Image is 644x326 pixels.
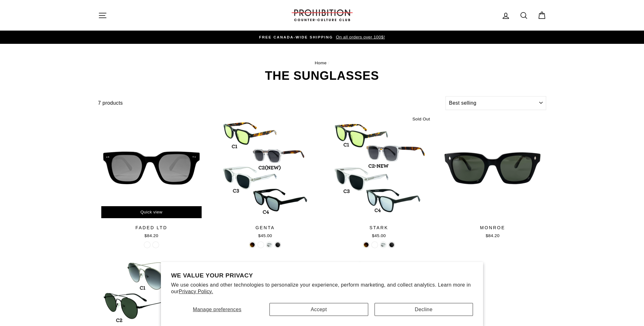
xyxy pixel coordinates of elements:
[291,9,354,21] img: PROHIBITION COUNTER-CULTURE CLUB
[212,224,319,231] div: GENTA
[140,210,162,214] span: Quick view
[171,272,473,279] h2: We value your privacy
[171,303,263,316] button: Manage preferences
[410,115,432,124] div: Sold Out
[315,61,327,65] a: Home
[375,303,473,316] button: Decline
[193,307,241,312] span: Manage preferences
[212,115,319,241] a: GENTA$45.00
[100,34,545,41] a: FREE CANADA-WIDE SHIPPING On all orders over 100$!
[326,233,433,239] div: $45.00
[439,224,546,231] div: MONROE
[171,282,473,295] p: We use cookies and other technologies to personalize your experience, perform marketing, and coll...
[98,233,205,239] div: $84.20
[439,233,546,239] div: $84.20
[98,70,546,82] h1: THE SUNGLASSES
[98,60,546,67] nav: breadcrumbs
[98,224,205,231] div: FADED LTD
[326,224,433,231] div: STARK
[326,115,433,241] a: STARK$45.00
[328,61,329,65] span: /
[98,99,443,107] div: 7 products
[259,35,333,39] span: FREE CANADA-WIDE SHIPPING
[269,303,368,316] button: Accept
[439,115,546,241] a: MONROE$84.20
[179,289,213,294] a: Privacy Policy.
[98,115,205,241] a: Quick view FADED LTD$84.20
[334,35,385,39] span: On all orders over 100$!
[212,233,319,239] div: $45.00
